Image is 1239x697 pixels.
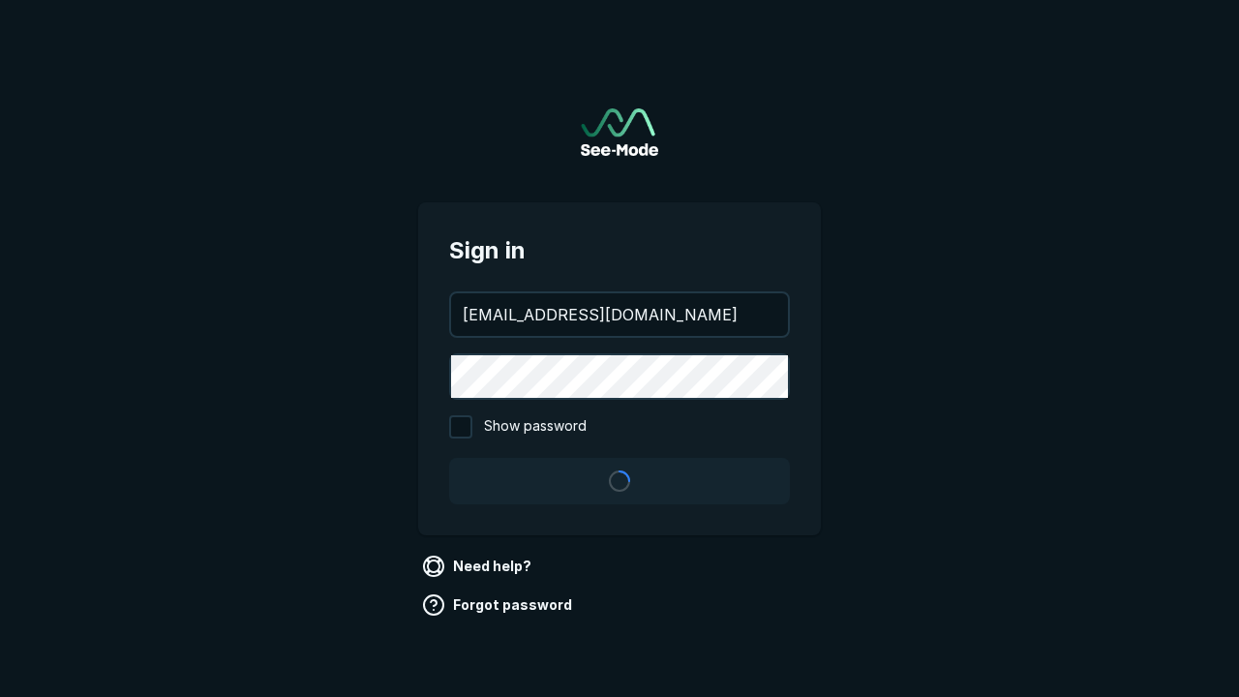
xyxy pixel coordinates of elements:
input: your@email.com [451,293,788,336]
span: Sign in [449,233,790,268]
img: See-Mode Logo [581,108,658,156]
a: Forgot password [418,590,580,621]
a: Need help? [418,551,539,582]
a: Go to sign in [581,108,658,156]
span: Show password [484,415,587,439]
